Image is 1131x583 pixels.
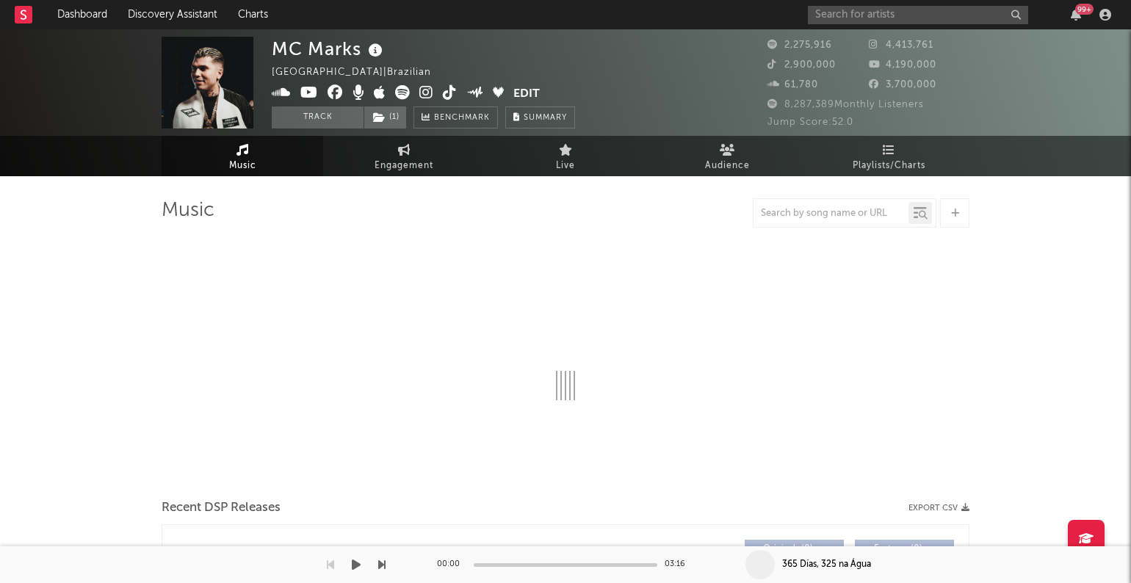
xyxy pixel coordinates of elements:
[505,106,575,128] button: Summary
[323,136,485,176] a: Engagement
[646,136,808,176] a: Audience
[665,556,694,573] div: 03:16
[869,40,933,50] span: 4,413,761
[705,157,750,175] span: Audience
[556,157,575,175] span: Live
[864,545,932,554] span: Features ( 0 )
[437,556,466,573] div: 00:00
[162,499,281,517] span: Recent DSP Releases
[767,60,836,70] span: 2,900,000
[767,40,832,50] span: 2,275,916
[434,109,490,127] span: Benchmark
[767,80,818,90] span: 61,780
[853,157,925,175] span: Playlists/Charts
[272,37,386,61] div: MC Marks
[808,6,1028,24] input: Search for artists
[808,136,969,176] a: Playlists/Charts
[767,100,924,109] span: 8,287,389 Monthly Listeners
[754,545,822,554] span: Originals ( 0 )
[272,64,448,82] div: [GEOGRAPHIC_DATA] | Brazilian
[364,106,406,128] button: (1)
[229,157,256,175] span: Music
[375,157,433,175] span: Engagement
[869,60,936,70] span: 4,190,000
[855,540,954,559] button: Features(0)
[364,106,407,128] span: ( 1 )
[767,117,853,127] span: Jump Score: 52.0
[1071,9,1081,21] button: 99+
[745,540,844,559] button: Originals(0)
[485,136,646,176] a: Live
[513,85,540,104] button: Edit
[908,504,969,513] button: Export CSV
[524,114,567,122] span: Summary
[162,136,323,176] a: Music
[754,208,908,220] input: Search by song name or URL
[1075,4,1094,15] div: 99 +
[272,106,364,128] button: Track
[413,106,498,128] a: Benchmark
[782,558,871,571] div: 365 Días, 325 na Água
[869,80,936,90] span: 3,700,000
